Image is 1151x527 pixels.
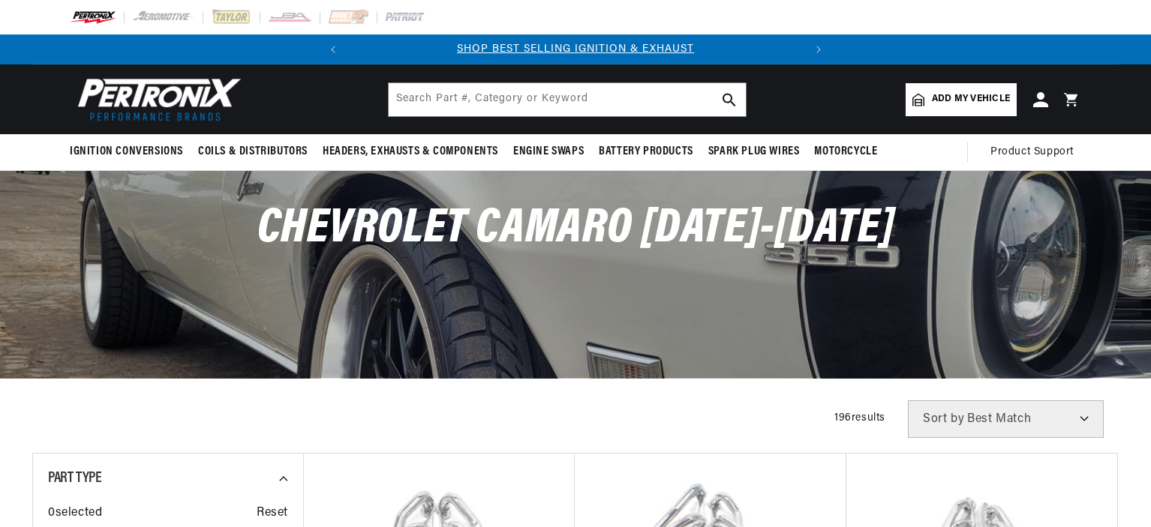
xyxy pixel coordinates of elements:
[257,205,894,253] span: Chevrolet Camaro [DATE]-[DATE]
[807,134,885,169] summary: Motorcycle
[191,134,315,169] summary: Coils & Distributors
[923,413,964,425] span: Sort by
[348,41,804,58] div: 1 of 2
[990,134,1081,170] summary: Product Support
[32,34,1119,64] slideshow-component: Translation missing: en.sections.announcements.announcement_bar
[513,144,584,160] span: Engine Swaps
[70,134,191,169] summary: Ignition Conversions
[198,144,308,160] span: Coils & Distributors
[591,134,701,169] summary: Battery Products
[932,92,1010,106] span: Add my vehicle
[257,504,288,523] span: Reset
[990,144,1074,160] span: Product Support
[908,400,1104,438] select: Sort by
[814,144,877,160] span: Motorcycle
[318,34,348,64] button: Translation missing: en.sections.announcements.previous_announcement
[70,73,242,125] img: Pertronix
[701,134,807,169] summary: Spark Plug Wires
[506,134,591,169] summary: Engine Swaps
[348,41,804,58] div: Announcement
[804,34,834,64] button: Translation missing: en.sections.announcements.next_announcement
[713,83,746,116] button: search button
[834,412,885,424] span: 196 results
[323,144,498,160] span: Headers, Exhausts & Components
[457,43,694,55] a: SHOP BEST SELLING IGNITION & EXHAUST
[906,83,1017,116] a: Add my vehicle
[70,144,183,160] span: Ignition Conversions
[48,471,101,486] span: Part Type
[315,134,506,169] summary: Headers, Exhausts & Components
[708,144,800,160] span: Spark Plug Wires
[48,504,102,523] span: 0 selected
[599,144,693,160] span: Battery Products
[389,83,746,116] input: Search Part #, Category or Keyword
